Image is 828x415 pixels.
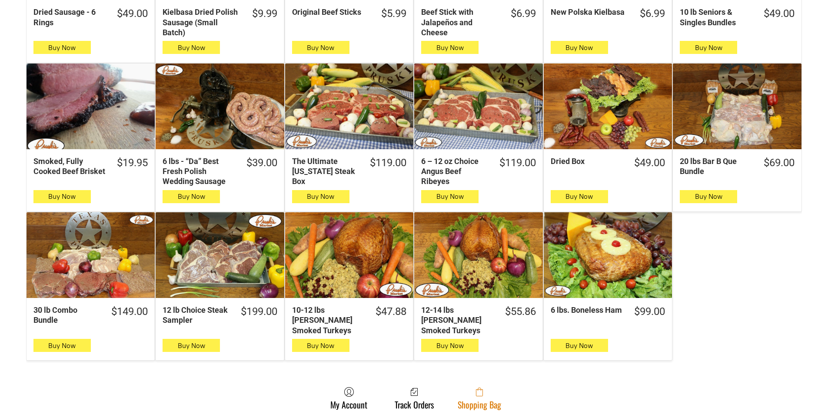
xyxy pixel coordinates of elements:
[285,7,413,20] a: $5.99Original Beef Sticks
[376,305,406,318] div: $47.88
[414,64,542,149] a: 6 – 12 oz Choice Angus Beef Ribeyes
[505,305,536,318] div: $55.86
[565,44,593,52] span: Buy Now
[27,156,155,177] a: $19.95Smoked, Fully Cooked Beef Brisket
[695,192,722,201] span: Buy Now
[33,190,91,203] button: Buy Now
[117,156,148,170] div: $19.95
[156,156,284,187] a: $39.006 lbs - “Da” Best Fresh Polish Wedding Sausage
[673,64,801,149] a: 20 lbs Bar B Que Bundle
[156,305,284,325] a: $199.0012 lb Choice Steak Sampler
[292,339,349,352] button: Buy Now
[544,156,672,170] a: $49.00Dried Box
[551,339,608,352] button: Buy Now
[680,7,752,27] div: 10 lb Seniors & Singles Bundles
[680,190,737,203] button: Buy Now
[551,190,608,203] button: Buy Now
[163,190,220,203] button: Buy Now
[673,7,801,27] a: $49.0010 lb Seniors & Singles Bundles
[285,305,413,335] a: $47.8810-12 lbs [PERSON_NAME] Smoked Turkeys
[551,7,628,17] div: New Polska Kielbasa
[156,212,284,298] a: 12 lb Choice Steak Sampler
[326,387,372,410] a: My Account
[241,305,277,318] div: $199.00
[48,341,76,350] span: Buy Now
[292,7,370,17] div: Original Beef Sticks
[178,192,205,201] span: Buy Now
[163,305,229,325] div: 12 lb Choice Steak Sampler
[307,44,334,52] span: Buy Now
[640,7,665,20] div: $6.99
[27,7,155,27] a: $49.00Dried Sausage - 6 Rings
[370,156,406,170] div: $119.00
[421,41,479,54] button: Buy Now
[178,44,205,52] span: Buy Now
[48,192,76,201] span: Buy Now
[252,7,277,20] div: $9.99
[436,192,464,201] span: Buy Now
[27,212,155,298] a: 30 lb Combo Bundle
[292,190,349,203] button: Buy Now
[156,64,284,149] a: 6 lbs - “Da” Best Fresh Polish Wedding Sausage
[565,341,593,350] span: Buy Now
[565,192,593,201] span: Buy Now
[421,7,499,37] div: Beef Stick with Jalapeños and Cheese
[634,305,665,318] div: $99.00
[285,64,413,149] a: The Ultimate Texas Steak Box
[27,64,155,149] a: Smoked, Fully Cooked Beef Brisket
[421,156,488,187] div: 6 – 12 oz Choice Angus Beef Ribeyes
[163,7,240,37] div: Kielbasa Dried Polish Sausage (Small Batch)
[544,212,672,298] a: 6 lbs. Boneless Ham
[499,156,536,170] div: $119.00
[673,156,801,177] a: $69.0020 lbs Bar B Que Bundle
[421,190,479,203] button: Buy Now
[163,41,220,54] button: Buy Now
[680,156,752,177] div: 20 lbs Bar B Que Bundle
[764,7,795,20] div: $49.00
[695,44,722,52] span: Buy Now
[163,339,220,352] button: Buy Now
[307,341,334,350] span: Buy Now
[436,341,464,350] span: Buy Now
[414,156,542,187] a: $119.006 – 12 oz Choice Angus Beef Ribeyes
[453,387,505,410] a: Shopping Bag
[292,41,349,54] button: Buy Now
[414,212,542,298] a: 12-14 lbs Pruski&#39;s Smoked Turkeys
[544,7,672,20] a: $6.99New Polska Kielbasa
[285,212,413,298] a: 10-12 lbs Pruski&#39;s Smoked Turkeys
[33,41,91,54] button: Buy Now
[544,64,672,149] a: Dried Box
[511,7,536,20] div: $6.99
[436,44,464,52] span: Buy Now
[292,156,359,187] div: The Ultimate [US_STATE] Steak Box
[551,305,623,315] div: 6 lbs. Boneless Ham
[156,7,284,37] a: $9.99Kielbasa Dried Polish Sausage (Small Batch)
[33,156,106,177] div: Smoked, Fully Cooked Beef Brisket
[680,41,737,54] button: Buy Now
[246,156,277,170] div: $39.00
[764,156,795,170] div: $69.00
[634,156,665,170] div: $49.00
[551,156,623,166] div: Dried Box
[117,7,148,20] div: $49.00
[292,305,364,335] div: 10-12 lbs [PERSON_NAME] Smoked Turkeys
[178,341,205,350] span: Buy Now
[285,156,413,187] a: $119.00The Ultimate [US_STATE] Steak Box
[307,192,334,201] span: Buy Now
[551,41,608,54] button: Buy Now
[33,7,106,27] div: Dried Sausage - 6 Rings
[111,305,148,318] div: $149.00
[33,339,91,352] button: Buy Now
[421,305,493,335] div: 12-14 lbs [PERSON_NAME] Smoked Turkeys
[27,305,155,325] a: $149.0030 lb Combo Bundle
[414,7,542,37] a: $6.99Beef Stick with Jalapeños and Cheese
[381,7,406,20] div: $5.99
[48,44,76,52] span: Buy Now
[163,156,235,187] div: 6 lbs - “Da” Best Fresh Polish Wedding Sausage
[390,387,438,410] a: Track Orders
[414,305,542,335] a: $55.8612-14 lbs [PERSON_NAME] Smoked Turkeys
[33,305,100,325] div: 30 lb Combo Bundle
[421,339,479,352] button: Buy Now
[544,305,672,318] a: $99.006 lbs. Boneless Ham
